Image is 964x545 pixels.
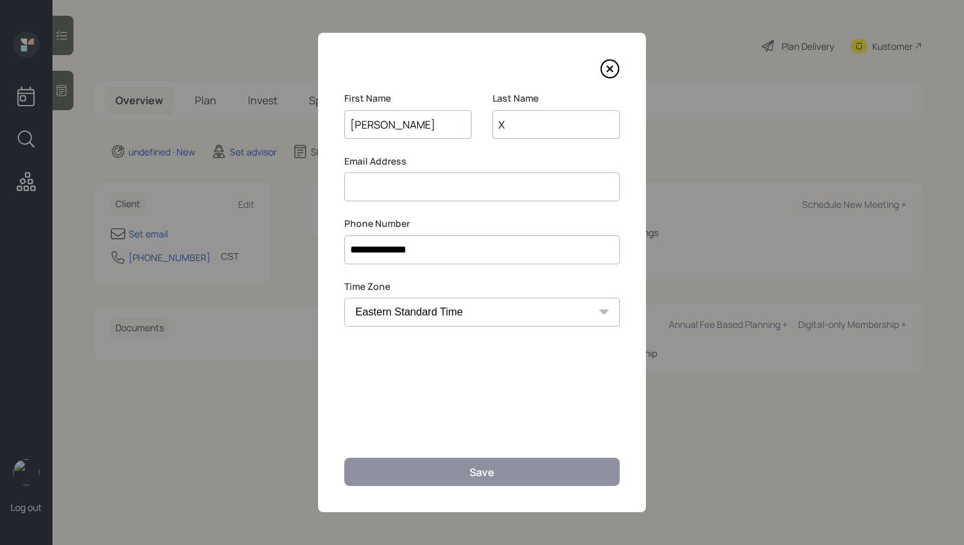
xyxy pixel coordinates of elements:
label: Time Zone [344,280,620,293]
button: Save [344,458,620,486]
label: Email Address [344,155,620,168]
label: First Name [344,92,472,105]
label: Last Name [492,92,620,105]
div: Save [470,465,494,479]
label: Phone Number [344,217,620,230]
